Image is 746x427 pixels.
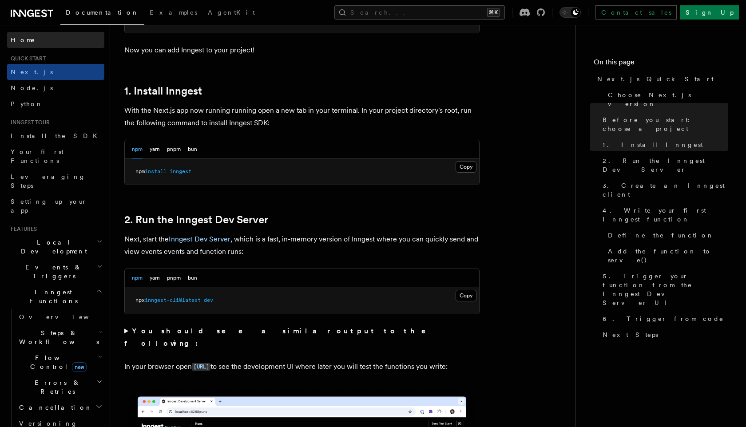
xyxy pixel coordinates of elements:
strong: You should see a similar output to the following: [124,327,438,348]
a: AgentKit [202,3,260,24]
span: Flow Control [16,353,98,371]
a: 2. Run the Inngest Dev Server [124,213,268,226]
span: Your first Functions [11,148,63,164]
a: Documentation [60,3,144,25]
span: Next Steps [603,330,658,339]
span: Inngest Functions [7,288,96,305]
a: 6. Trigger from code [599,311,728,327]
span: new [72,362,87,372]
button: bun [188,269,197,287]
a: 4. Write your first Inngest function [599,202,728,227]
a: Setting up your app [7,194,104,218]
span: npx [135,297,145,303]
a: Choose Next.js version [604,87,728,112]
p: Now you can add Inngest to your project! [124,44,480,56]
span: Home [11,36,36,44]
span: Python [11,100,43,107]
button: Search...⌘K [334,5,505,20]
span: Examples [150,9,197,16]
span: Leveraging Steps [11,173,86,189]
a: Contact sales [595,5,677,20]
span: Choose Next.js version [608,91,728,108]
a: [URL] [192,362,210,371]
button: Local Development [7,234,104,259]
span: Cancellation [16,403,92,412]
button: Copy [456,161,476,173]
a: 1. Install Inngest [124,85,202,97]
a: Leveraging Steps [7,169,104,194]
span: Steps & Workflows [16,328,99,346]
span: inngest [170,168,191,174]
span: 3. Create an Inngest client [603,181,728,199]
span: Local Development [7,238,97,256]
button: yarn [150,269,160,287]
button: bun [188,140,197,158]
button: yarn [150,140,160,158]
button: pnpm [167,269,181,287]
code: [URL] [192,363,210,371]
span: 5. Trigger your function from the Inngest Dev Server UI [603,272,728,307]
span: Events & Triggers [7,263,97,281]
span: Add the function to serve() [608,247,728,265]
a: Inngest Dev Server [169,235,230,243]
span: Node.js [11,84,53,91]
a: 5. Trigger your function from the Inngest Dev Server UI [599,268,728,311]
span: Errors & Retries [16,378,96,396]
button: Copy [456,290,476,301]
button: pnpm [167,140,181,158]
button: Inngest Functions [7,284,104,309]
p: Next, start the , which is a fast, in-memory version of Inngest where you can quickly send and vi... [124,233,480,258]
span: Quick start [7,55,46,62]
button: Errors & Retries [16,375,104,399]
span: Setting up your app [11,198,87,214]
span: Overview [19,313,111,320]
p: With the Next.js app now running running open a new tab in your terminal. In your project directo... [124,104,480,129]
button: Flow Controlnew [16,350,104,375]
p: In your browser open to see the development UI where later you will test the functions you write: [124,360,480,373]
span: npm [135,168,145,174]
span: Features [7,225,37,233]
button: Events & Triggers [7,259,104,284]
button: Cancellation [16,399,104,415]
a: Next.js [7,64,104,80]
button: Toggle dark mode [559,7,581,18]
kbd: ⌘K [487,8,500,17]
span: Next.js [11,68,53,75]
a: Next Steps [599,327,728,343]
a: Overview [16,309,104,325]
span: Next.js Quick Start [597,75,714,83]
button: npm [132,269,143,287]
a: 3. Create an Inngest client [599,178,728,202]
a: Python [7,96,104,112]
a: Define the function [604,227,728,243]
span: Before you start: choose a project [603,115,728,133]
a: 1. Install Inngest [599,137,728,153]
span: Versioning [19,420,78,427]
summary: You should see a similar output to the following: [124,325,480,350]
a: Sign Up [680,5,739,20]
a: Add the function to serve() [604,243,728,268]
span: Inngest tour [7,119,50,126]
span: 6. Trigger from code [603,314,724,323]
span: 2. Run the Inngest Dev Server [603,156,728,174]
button: Steps & Workflows [16,325,104,350]
span: Define the function [608,231,714,240]
span: 4. Write your first Inngest function [603,206,728,224]
span: inngest-cli@latest [145,297,201,303]
span: AgentKit [208,9,255,16]
a: Your first Functions [7,144,104,169]
span: dev [204,297,213,303]
a: Examples [144,3,202,24]
button: npm [132,140,143,158]
a: Install the SDK [7,128,104,144]
span: install [145,168,167,174]
a: Node.js [7,80,104,96]
a: Next.js Quick Start [594,71,728,87]
a: Home [7,32,104,48]
a: Before you start: choose a project [599,112,728,137]
h4: On this page [594,57,728,71]
span: Documentation [66,9,139,16]
span: Install the SDK [11,132,103,139]
span: 1. Install Inngest [603,140,703,149]
a: 2. Run the Inngest Dev Server [599,153,728,178]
